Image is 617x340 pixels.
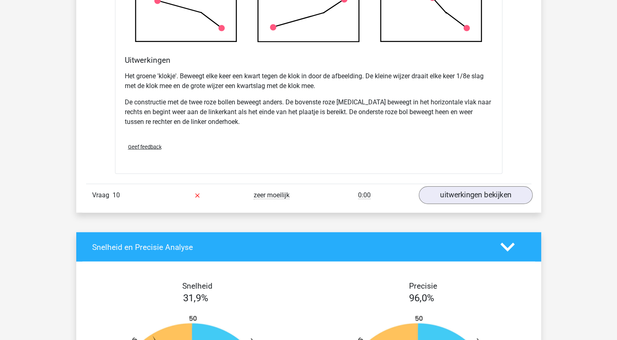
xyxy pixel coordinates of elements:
[409,292,434,304] span: 96,0%
[92,243,488,252] h4: Snelheid en Precisie Analyse
[125,97,493,127] p: De constructie met de twee roze bollen beweegt anders. De bovenste roze [MEDICAL_DATA] beweegt in...
[418,186,532,204] a: uitwerkingen bekijken
[254,191,290,199] span: zeer moeilijk
[125,71,493,91] p: Het groene 'klokje'. Beweegt elke keer een kwart tegen de klok in door de afbeelding. De kleine w...
[183,292,208,304] span: 31,9%
[125,55,493,65] h4: Uitwerkingen
[358,191,371,199] span: 0:00
[318,281,529,291] h4: Precisie
[92,190,113,200] span: Vraag
[113,191,120,199] span: 10
[128,144,161,150] span: Geef feedback
[92,281,303,291] h4: Snelheid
